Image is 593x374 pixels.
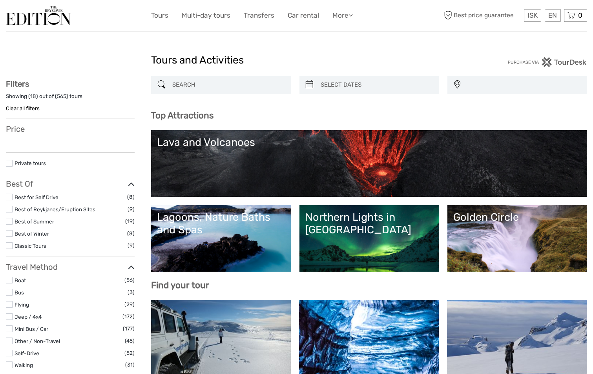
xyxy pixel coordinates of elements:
a: Transfers [244,10,274,21]
span: ISK [527,11,538,19]
div: Northern Lights in [GEOGRAPHIC_DATA] [305,211,433,236]
span: (9) [128,205,135,214]
span: (56) [124,276,135,285]
a: Self-Drive [15,350,39,356]
strong: Filters [6,79,29,89]
a: Golden Circle [453,211,581,266]
a: Multi-day tours [182,10,230,21]
span: (3) [128,288,135,297]
span: (8) [127,192,135,202]
h1: Tours and Activities [151,54,442,67]
a: Lagoons, Nature Baths and Spas [157,211,285,266]
b: Top Attractions [151,110,213,121]
span: (45) [125,336,135,345]
a: Lava and Volcanoes [157,136,581,191]
a: Jeep / 4x4 [15,314,42,320]
a: Walking [15,362,33,368]
a: Best of Reykjanes/Eruption Sites [15,206,95,212]
span: 0 [577,11,584,19]
input: SELECT DATES [317,78,435,92]
span: (172) [122,312,135,321]
label: 565 [57,93,66,100]
div: EN [545,9,560,22]
a: Car rental [288,10,319,21]
span: (29) [124,300,135,309]
div: Showing ( ) out of ( ) tours [6,93,135,105]
a: Best for Self Drive [15,194,58,200]
div: Lava and Volcanoes [157,136,581,149]
div: Golden Circle [453,211,581,223]
img: The Reykjavík Edition [6,6,71,25]
a: Classic Tours [15,243,46,249]
span: (9) [128,241,135,250]
a: Best of Summer [15,218,54,225]
a: Best of Winter [15,231,49,237]
img: PurchaseViaTourDesk.png [507,57,587,67]
span: (8) [127,229,135,238]
b: Find your tour [151,280,209,290]
a: Other / Non-Travel [15,338,60,344]
span: Best price guarantee [442,9,522,22]
a: Northern Lights in [GEOGRAPHIC_DATA] [305,211,433,266]
a: Tours [151,10,168,21]
a: More [332,10,353,21]
a: Private tours [15,160,46,166]
a: Flying [15,301,29,308]
input: SEARCH [169,78,287,92]
a: Boat [15,277,26,283]
span: (177) [123,324,135,333]
div: Lagoons, Nature Baths and Spas [157,211,285,236]
a: Mini Bus / Car [15,326,48,332]
h3: Travel Method [6,262,135,272]
span: (19) [125,217,135,226]
span: (31) [125,360,135,369]
a: Clear all filters [6,105,40,111]
h3: Price [6,124,135,134]
span: (52) [124,349,135,358]
h3: Best Of [6,179,135,189]
label: 18 [30,93,36,100]
a: Bus [15,289,24,296]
